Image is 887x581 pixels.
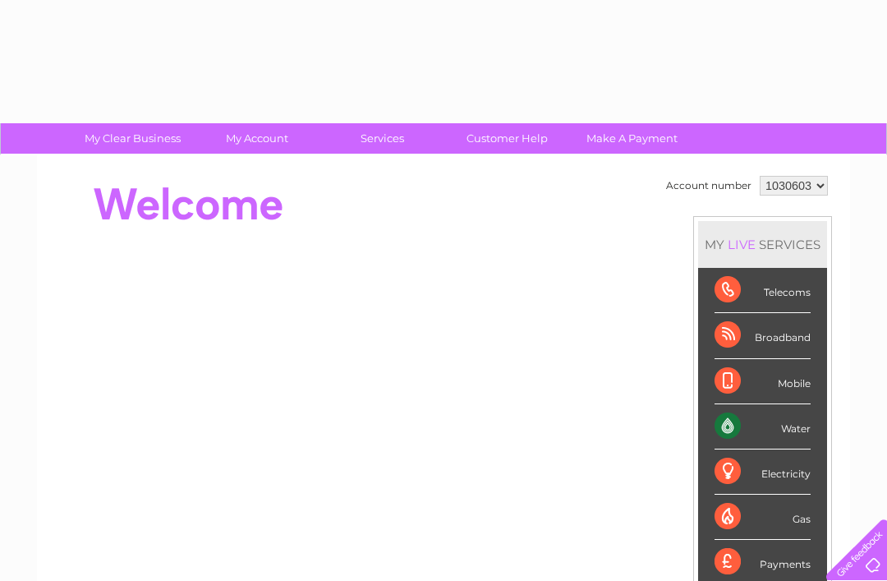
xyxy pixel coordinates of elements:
[715,404,811,450] div: Water
[715,313,811,358] div: Broadband
[315,123,450,154] a: Services
[698,221,827,268] div: MY SERVICES
[715,268,811,313] div: Telecoms
[715,495,811,540] div: Gas
[439,123,575,154] a: Customer Help
[190,123,325,154] a: My Account
[724,237,759,252] div: LIVE
[564,123,700,154] a: Make A Payment
[715,450,811,495] div: Electricity
[662,172,756,200] td: Account number
[715,359,811,404] div: Mobile
[65,123,200,154] a: My Clear Business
